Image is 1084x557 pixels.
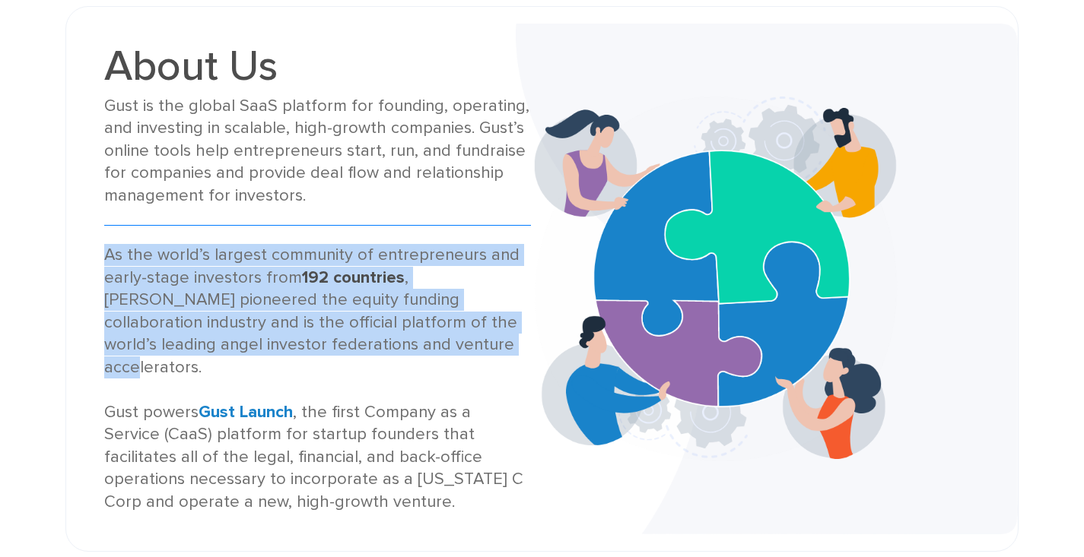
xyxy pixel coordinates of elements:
div: As the world’s largest community of entrepreneurs and early-stage investors from , [PERSON_NAME] ... [104,244,530,513]
div: Gust is the global SaaS platform for founding, operating, and investing in scalable, high-growth ... [104,95,530,207]
strong: 192 countries [302,267,405,287]
img: About Us Banner Bg [516,24,1018,533]
h1: About Us [104,45,530,87]
a: Gust Launch [199,402,293,422]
